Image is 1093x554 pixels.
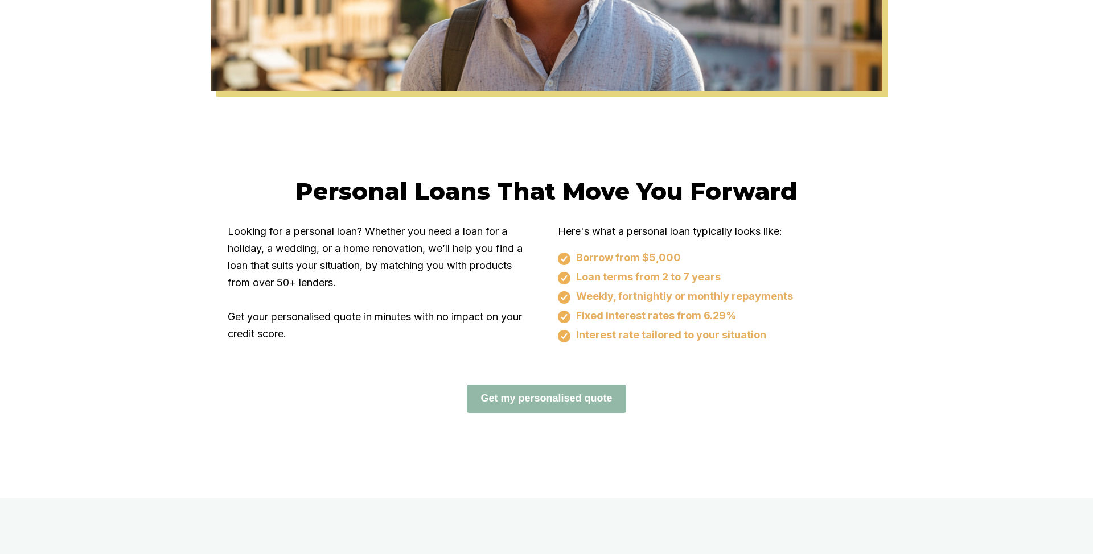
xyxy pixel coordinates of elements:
div: Loan terms from 2 to 7 years [558,271,865,284]
div: Weekly, fortnightly or monthly repayments [558,290,865,304]
p: Looking for a personal loan? Whether you need a loan for a holiday, a wedding, or a home renovati... [228,223,535,342]
img: eligibility orange tick [558,311,570,323]
img: eligibility orange tick [558,272,570,284]
div: Interest rate tailored to your situation [558,329,865,342]
img: eligibility orange tick [558,330,570,342]
div: Fixed interest rates from 6.29% [558,309,865,323]
img: eligibility orange tick [558,291,570,304]
div: Borrow from $5,000 [558,251,865,265]
img: eligibility orange tick [558,253,570,265]
button: Get my personalised quote [467,385,626,413]
h2: Personal Loans That Move You Forward [228,176,865,206]
p: Here's what a personal loan typically looks like: [558,223,865,240]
